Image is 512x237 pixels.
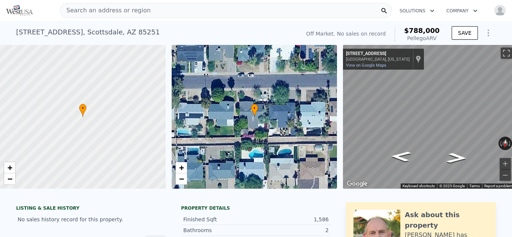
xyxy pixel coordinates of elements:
[502,136,509,151] button: Reset the view
[346,51,410,57] div: [STREET_ADDRESS]
[179,174,184,183] span: −
[251,104,258,117] div: •
[403,183,435,189] button: Keyboard shortcuts
[7,174,12,183] span: −
[346,63,386,68] a: View on Google Maps
[79,105,87,112] span: •
[4,162,15,173] a: Zoom in
[176,162,187,173] a: Zoom in
[500,158,511,169] button: Zoom in
[346,57,410,62] div: [GEOGRAPHIC_DATA], [US_STATE]
[469,184,480,188] a: Terms
[500,170,511,181] button: Zoom out
[251,105,258,112] span: •
[16,213,166,226] div: No sales history record for this property.
[179,163,184,172] span: +
[256,216,329,223] div: 1,586
[508,137,512,150] button: Rotate clockwise
[7,163,12,172] span: +
[181,205,331,211] div: Property details
[183,227,256,234] div: Bathrooms
[494,4,506,16] img: avatar
[345,179,370,189] img: Google
[439,184,465,188] span: © 2025 Google
[404,34,440,42] div: Pellego ARV
[6,5,33,16] img: Pellego
[176,173,187,185] a: Zoom out
[438,151,476,165] path: Go West, E Monterey Way
[16,27,160,37] div: [STREET_ADDRESS] , Scottsdale , AZ 85251
[345,179,370,189] a: Open this area in Google Maps (opens a new window)
[60,6,151,15] span: Search an address or region
[256,227,329,234] div: 2
[4,173,15,185] a: Zoom out
[79,104,87,117] div: •
[394,4,440,18] button: Solutions
[452,26,478,40] button: SAVE
[499,137,503,150] button: Rotate counterclockwise
[405,210,488,231] div: Ask about this property
[306,30,386,37] div: Off Market. No sales on record
[16,205,166,213] div: LISTING & SALE HISTORY
[382,149,419,164] path: Go East, E Monterey Way
[416,55,421,63] a: Show location on map
[404,27,440,34] span: $788,000
[481,25,496,40] button: Show Options
[183,216,256,223] div: Finished Sqft
[501,48,512,59] button: Toggle fullscreen view
[440,4,484,18] button: Company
